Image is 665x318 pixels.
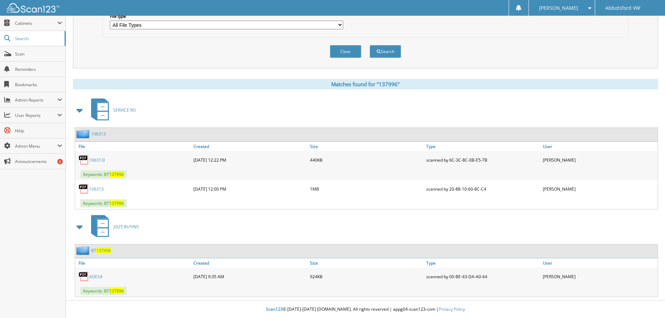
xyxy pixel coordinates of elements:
[630,284,665,318] iframe: Chat Widget
[439,306,465,312] a: Privacy Policy
[80,287,127,295] span: Keywords: BT
[424,142,541,151] a: Type
[80,199,127,207] span: Keywords: BT
[15,97,57,103] span: Admin Reports
[539,6,578,10] span: [PERSON_NAME]
[73,79,658,89] div: Matches found for "137996"
[109,200,124,206] span: 137996
[308,182,425,196] div: 1MB
[370,45,401,58] button: Search
[110,13,343,19] label: File type
[308,258,425,268] a: Size
[79,271,89,282] img: PDF.png
[57,159,63,164] div: 5
[89,274,103,280] a: ADESA
[424,258,541,268] a: Type
[76,130,91,138] img: folder2.png
[79,155,89,165] img: PDF.png
[91,131,106,137] a: 106313
[7,3,59,13] img: scan123-logo-white.svg
[15,143,57,149] span: Admin Menu
[96,247,111,253] span: 137996
[113,107,136,113] span: SERVICE RO
[75,142,192,151] a: File
[89,157,105,163] a: 106313I
[15,158,62,164] span: Announcements
[15,128,62,134] span: Help
[192,258,308,268] a: Created
[87,96,136,124] a: SERVICE RO
[76,246,91,255] img: folder2.png
[15,20,57,26] span: Cabinets
[424,153,541,167] div: scanned by 6C-3C-8C-0B-E5-7B
[308,269,425,283] div: 924KB
[192,182,308,196] div: [DATE] 12:00 PM
[15,82,62,88] span: Bookmarks
[80,170,127,178] span: Keywords: BT
[541,269,658,283] div: [PERSON_NAME]
[15,112,57,118] span: User Reports
[424,182,541,196] div: scanned by 20-88-10-60-8C-C4
[75,258,192,268] a: File
[89,186,104,192] a: 106313
[605,6,640,10] span: Abbotsford VW
[192,142,308,151] a: Created
[79,184,89,194] img: PDF.png
[109,171,124,177] span: 137996
[15,36,61,42] span: Search
[192,269,308,283] div: [DATE] 9:35 AM
[541,153,658,167] div: [PERSON_NAME]
[266,306,283,312] span: Scan123
[541,182,658,196] div: [PERSON_NAME]
[66,301,665,318] div: © [DATE]-[DATE] [DOMAIN_NAME]. All rights reserved | appg04-scan123-com |
[87,213,139,241] a: 2025 BUYINS
[541,258,658,268] a: User
[113,224,139,230] span: 2025 BUYINS
[15,66,62,72] span: Reminders
[308,153,425,167] div: 440KB
[91,247,111,253] a: BT137996
[15,51,62,57] span: Scan
[330,45,361,58] button: Clear
[541,142,658,151] a: User
[308,142,425,151] a: Size
[424,269,541,283] div: scanned by 00-BE-43-DA-A0-64
[109,288,124,294] span: 137996
[192,153,308,167] div: [DATE] 12:22 PM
